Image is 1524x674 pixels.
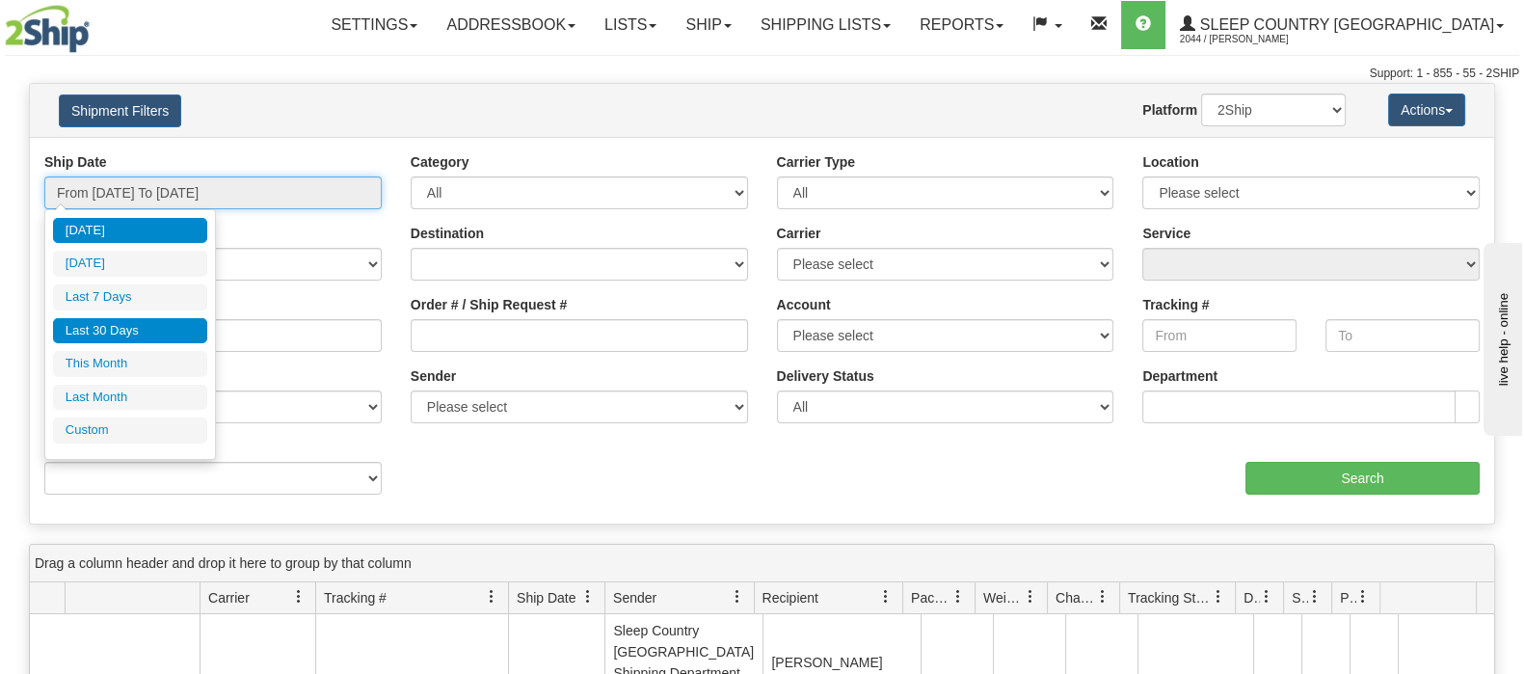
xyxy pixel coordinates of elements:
input: To [1325,319,1480,352]
a: Settings [316,1,432,49]
iframe: chat widget [1480,238,1522,435]
span: Sleep Country [GEOGRAPHIC_DATA] [1195,16,1494,33]
span: Pickup Status [1340,588,1356,607]
span: Charge [1056,588,1096,607]
a: Weight filter column settings [1014,580,1047,613]
button: Actions [1388,94,1465,126]
label: Carrier [777,224,821,243]
a: Sender filter column settings [721,580,754,613]
a: Carrier filter column settings [282,580,315,613]
label: Department [1142,366,1217,386]
span: Tracking Status [1128,588,1212,607]
label: Sender [411,366,456,386]
label: Destination [411,224,484,243]
span: Carrier [208,588,250,607]
a: Recipient filter column settings [869,580,902,613]
a: Shipping lists [746,1,905,49]
li: [DATE] [53,251,207,277]
span: Ship Date [517,588,575,607]
a: Pickup Status filter column settings [1347,580,1379,613]
a: Sleep Country [GEOGRAPHIC_DATA] 2044 / [PERSON_NAME] [1165,1,1518,49]
li: Custom [53,418,207,444]
a: Delivery Status filter column settings [1250,580,1283,613]
label: Account [777,295,831,314]
label: Carrier Type [777,152,855,172]
button: Shipment Filters [59,94,181,127]
li: [DATE] [53,218,207,244]
label: Ship Date [44,152,107,172]
a: Tracking Status filter column settings [1202,580,1235,613]
a: Lists [590,1,671,49]
span: 2044 / [PERSON_NAME] [1180,30,1324,49]
li: Last 30 Days [53,318,207,344]
span: Weight [983,588,1024,607]
li: Last 7 Days [53,284,207,310]
label: Platform [1142,100,1197,120]
li: This Month [53,351,207,377]
label: Category [411,152,469,172]
span: Delivery Status [1243,588,1260,607]
a: Ship [671,1,745,49]
label: Delivery Status [777,366,874,386]
span: Packages [911,588,951,607]
a: Shipment Issues filter column settings [1298,580,1331,613]
input: From [1142,319,1297,352]
div: live help - online [14,16,178,31]
input: Search [1245,462,1480,495]
a: Ship Date filter column settings [572,580,604,613]
a: Charge filter column settings [1086,580,1119,613]
label: Location [1142,152,1198,172]
a: Tracking # filter column settings [475,580,508,613]
a: Reports [905,1,1018,49]
label: Order # / Ship Request # [411,295,568,314]
div: Support: 1 - 855 - 55 - 2SHIP [5,66,1519,82]
span: Sender [613,588,656,607]
img: logo2044.jpg [5,5,90,53]
a: Addressbook [432,1,590,49]
li: Last Month [53,385,207,411]
a: Packages filter column settings [942,580,975,613]
span: Recipient [762,588,818,607]
label: Tracking # [1142,295,1209,314]
span: Shipment Issues [1292,588,1308,607]
span: Tracking # [324,588,387,607]
label: Service [1142,224,1190,243]
div: grid grouping header [30,545,1494,582]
